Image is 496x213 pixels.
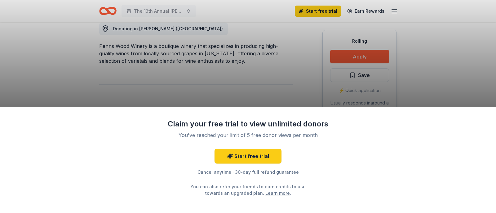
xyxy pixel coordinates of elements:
div: You've reached your limit of 5 free donor views per month [175,131,321,139]
a: Start free trial [215,149,281,164]
div: Claim your free trial to view unlimited donors [167,119,329,129]
div: Cancel anytime · 30-day full refund guarantee [167,168,329,176]
a: Learn more [265,190,290,196]
div: You can also refer your friends to earn credits to use towards an upgraded plan. . [185,183,311,196]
